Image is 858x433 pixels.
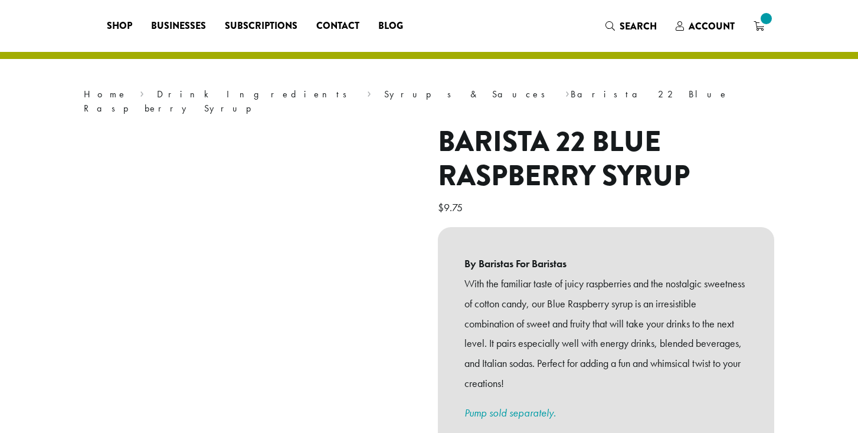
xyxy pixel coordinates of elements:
[367,83,371,101] span: ›
[438,125,774,193] h1: Barista 22 Blue Raspberry Syrup
[620,19,657,33] span: Search
[225,19,297,34] span: Subscriptions
[689,19,735,33] span: Account
[565,83,569,101] span: ›
[157,88,355,100] a: Drink Ingredients
[464,274,748,393] p: With the familiar taste of juicy raspberries and the nostalgic sweetness of cotton candy, our Blu...
[97,17,142,35] a: Shop
[84,87,774,116] nav: Breadcrumb
[378,19,403,34] span: Blog
[438,201,466,214] bdi: 9.75
[464,254,748,274] b: By Baristas For Baristas
[596,17,666,36] a: Search
[316,19,359,34] span: Contact
[384,88,553,100] a: Syrups & Sauces
[151,19,206,34] span: Businesses
[107,19,132,34] span: Shop
[84,88,127,100] a: Home
[140,83,144,101] span: ›
[464,406,556,419] a: Pump sold separately.
[438,201,444,214] span: $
